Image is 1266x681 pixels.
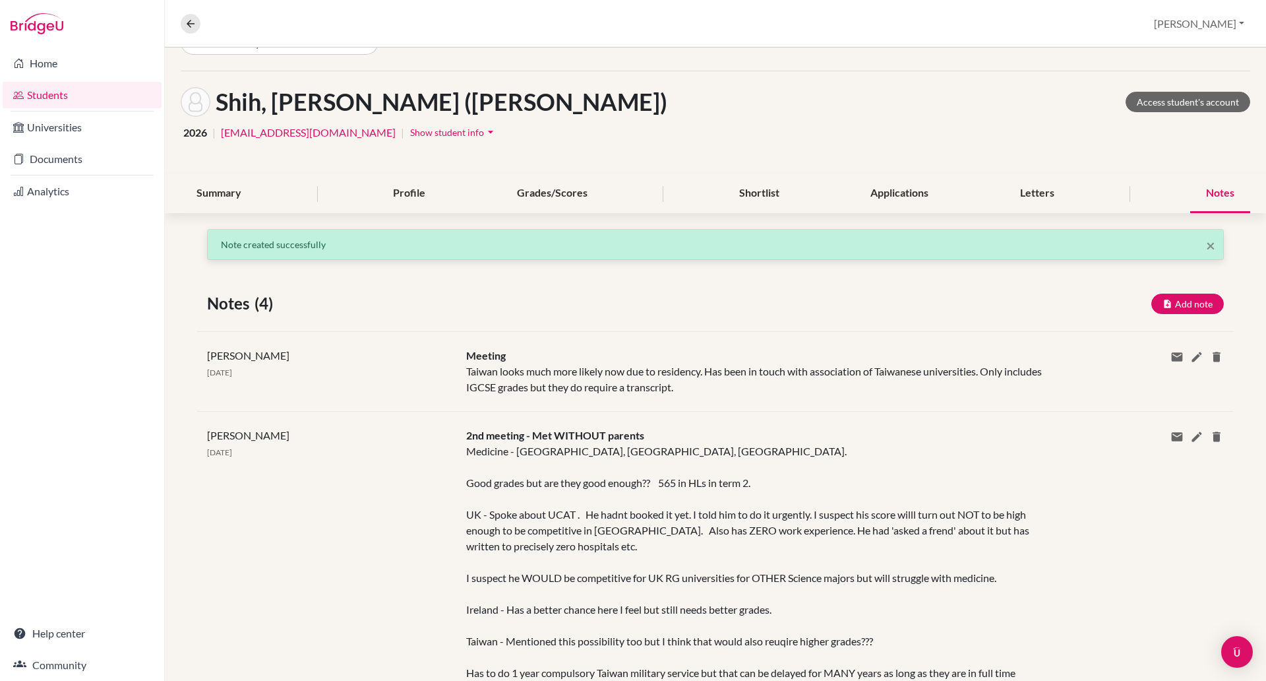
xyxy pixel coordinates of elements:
a: [EMAIL_ADDRESS][DOMAIN_NAME] [221,125,396,141]
span: 2026 [183,125,207,141]
span: 2nd meeting - Met WITHOUT parents [466,429,644,441]
div: Notes [1190,174,1250,213]
div: Grades/Scores [501,174,603,213]
div: Taiwan looks much more likely now due to residency. Has been in touch with association of Taiwane... [456,348,1061,395]
span: [DATE] [207,447,232,457]
a: Help center [3,620,162,647]
span: (4) [255,292,278,315]
span: | [212,125,216,141]
div: Shortlist [723,174,795,213]
span: [PERSON_NAME] [207,349,289,362]
div: Summary [181,174,257,213]
span: Meeting [466,349,506,362]
img: Bridge-U [11,13,63,34]
span: | [401,125,404,141]
button: Close [1206,238,1215,253]
a: Community [3,652,162,678]
span: Show student info [410,127,484,138]
span: Notes [207,292,255,315]
div: Open Intercom Messenger [1221,636,1253,668]
a: Analytics [3,178,162,205]
div: Applications [855,174,944,213]
a: Documents [3,146,162,172]
span: [PERSON_NAME] [207,429,289,441]
a: Access student's account [1126,92,1250,112]
i: arrow_drop_down [484,125,497,139]
h1: Shih, [PERSON_NAME] ([PERSON_NAME]) [216,88,667,116]
img: Kao-Tsung (Gorden) Shih's avatar [181,87,210,117]
a: Home [3,50,162,77]
span: × [1206,236,1215,255]
button: Show student infoarrow_drop_down [409,122,498,143]
a: Universities [3,114,162,141]
button: Add note [1151,294,1224,314]
div: Profile [377,174,441,213]
button: [PERSON_NAME] [1148,11,1250,36]
div: Letters [1004,174,1070,213]
a: Students [3,82,162,108]
span: [DATE] [207,368,232,377]
p: Note created successfully [221,238,1210,251]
